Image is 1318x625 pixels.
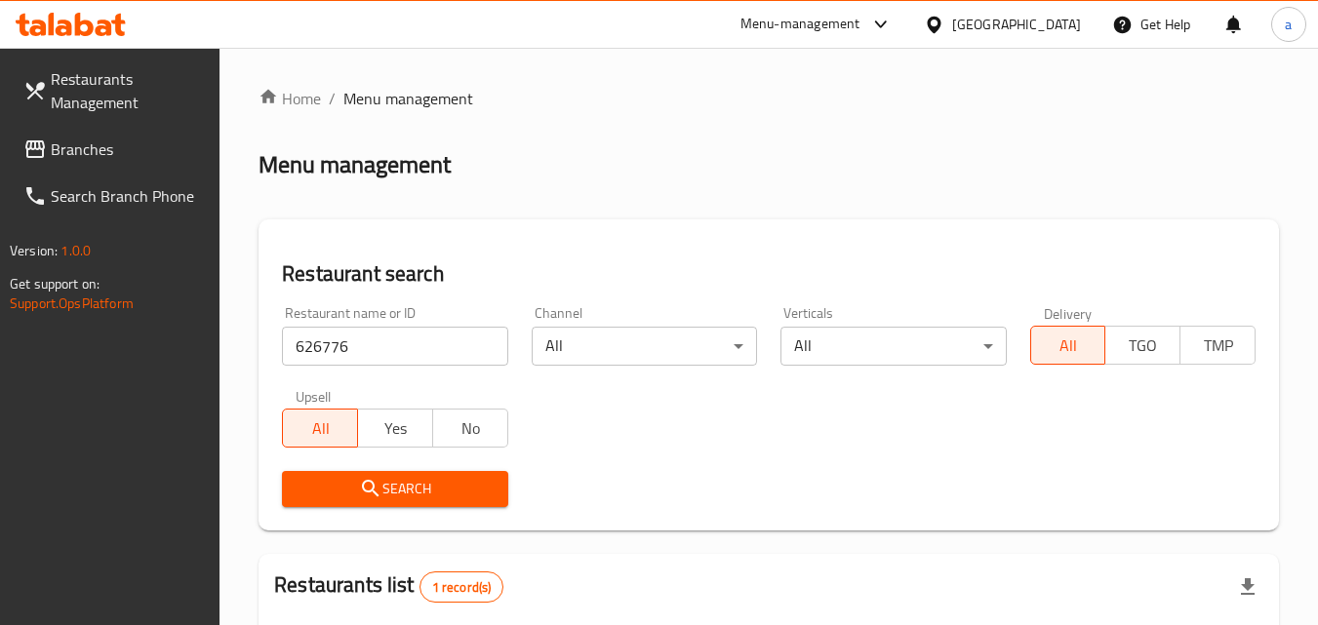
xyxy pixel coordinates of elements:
span: Branches [51,137,205,161]
span: a [1285,14,1292,35]
span: Menu management [343,87,473,110]
a: Branches [8,126,220,173]
button: TMP [1179,326,1256,365]
span: 1.0.0 [60,238,91,263]
span: All [291,414,350,443]
button: All [282,409,358,448]
div: [GEOGRAPHIC_DATA] [952,14,1081,35]
li: / [329,87,336,110]
h2: Menu management [259,149,451,180]
button: TGO [1104,326,1180,365]
a: Home [259,87,321,110]
div: Export file [1224,564,1271,610]
label: Upsell [296,389,332,403]
button: All [1030,326,1106,365]
label: Delivery [1044,306,1093,320]
h2: Restaurant search [282,259,1256,289]
div: Menu-management [740,13,860,36]
span: All [1039,332,1098,360]
a: Search Branch Phone [8,173,220,219]
div: All [780,327,1006,366]
button: Yes [357,409,433,448]
nav: breadcrumb [259,87,1279,110]
span: TMP [1188,332,1248,360]
a: Restaurants Management [8,56,220,126]
div: Total records count [419,571,504,603]
input: Search for restaurant name or ID.. [282,327,507,366]
span: Version: [10,238,58,263]
span: Search [298,477,492,501]
span: Get support on: [10,271,100,296]
span: Yes [366,414,425,443]
div: All [532,327,757,366]
h2: Restaurants list [274,570,503,603]
span: 1 record(s) [420,578,503,597]
button: Search [282,471,507,507]
a: Support.OpsPlatform [10,291,134,316]
button: No [432,409,508,448]
span: No [441,414,500,443]
span: TGO [1113,332,1173,360]
span: Search Branch Phone [51,184,205,208]
span: Restaurants Management [51,67,205,114]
